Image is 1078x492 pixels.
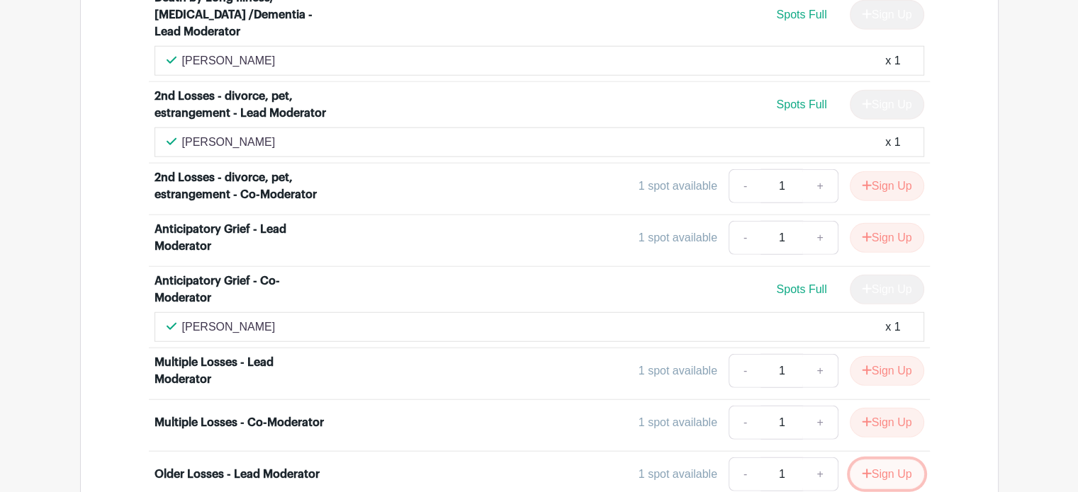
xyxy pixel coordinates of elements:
div: Anticipatory Grief - Lead Moderator [155,221,330,255]
a: - [729,169,761,203]
a: + [802,169,838,203]
button: Sign Up [850,223,924,253]
a: - [729,221,761,255]
div: Anticipatory Grief - Co-Moderator [155,273,330,307]
a: + [802,354,838,388]
div: 1 spot available [639,229,717,246]
button: Sign Up [850,408,924,437]
p: [PERSON_NAME] [182,52,276,69]
div: Multiple Losses - Lead Moderator [155,354,330,388]
a: - [729,354,761,388]
a: - [729,457,761,491]
div: 2nd Losses - divorce, pet, estrangement - Co-Moderator [155,169,330,203]
div: x 1 [885,52,900,69]
span: Spots Full [776,283,826,295]
div: Multiple Losses - Co-Moderator [155,414,324,431]
div: 1 spot available [639,178,717,195]
button: Sign Up [850,459,924,489]
span: Spots Full [776,98,826,110]
a: + [802,457,838,491]
div: 1 spot available [639,362,717,379]
button: Sign Up [850,171,924,201]
a: - [729,406,761,440]
div: x 1 [885,134,900,151]
a: + [802,221,838,255]
div: x 1 [885,319,900,336]
a: + [802,406,838,440]
p: [PERSON_NAME] [182,319,276,336]
div: 1 spot available [639,414,717,431]
div: 2nd Losses - divorce, pet, estrangement - Lead Moderator [155,88,330,122]
div: Older Losses - Lead Moderator [155,466,320,483]
span: Spots Full [776,8,826,21]
div: 1 spot available [639,466,717,483]
button: Sign Up [850,356,924,386]
p: [PERSON_NAME] [182,134,276,151]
